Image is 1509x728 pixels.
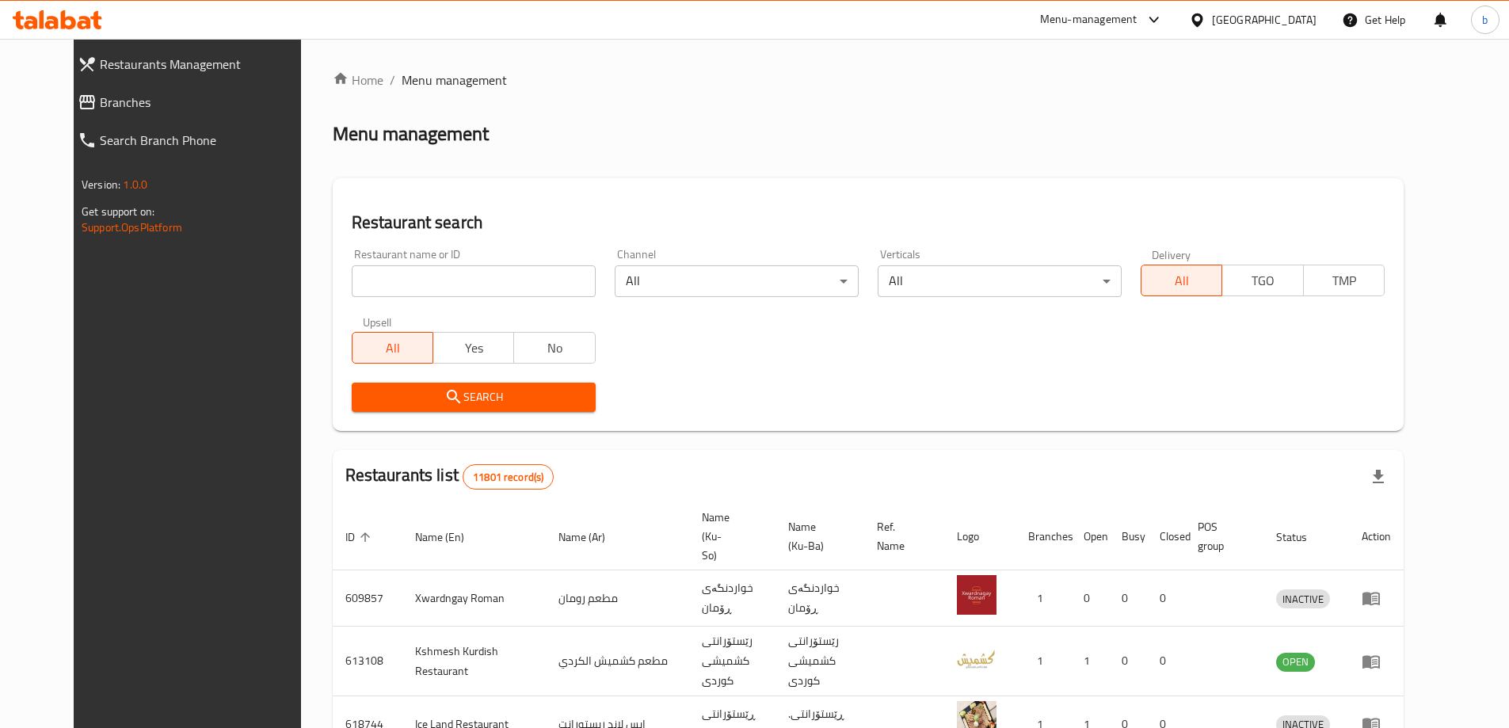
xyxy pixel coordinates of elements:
[957,638,996,678] img: Kshmesh Kurdish Restaurant
[359,337,427,360] span: All
[100,131,313,150] span: Search Branch Phone
[82,201,154,222] span: Get support on:
[100,55,313,74] span: Restaurants Management
[1071,503,1109,570] th: Open
[1016,627,1071,696] td: 1
[1071,627,1109,696] td: 1
[1016,570,1071,627] td: 1
[1229,269,1297,292] span: TGO
[65,83,326,121] a: Branches
[333,121,489,147] h2: Menu management
[415,528,485,547] span: Name (En)
[1310,269,1378,292] span: TMP
[333,570,402,627] td: 609857
[1212,11,1317,29] div: [GEOGRAPHIC_DATA]
[1276,653,1315,672] div: OPEN
[390,71,395,90] li: /
[402,570,546,627] td: Xwardngay Roman
[82,174,120,195] span: Version:
[1276,590,1330,608] span: INACTIVE
[333,71,383,90] a: Home
[1276,653,1315,671] span: OPEN
[345,463,554,490] h2: Restaurants list
[1071,570,1109,627] td: 0
[558,528,626,547] span: Name (Ar)
[1109,570,1147,627] td: 0
[546,570,689,627] td: مطعم رومان
[333,627,402,696] td: 613108
[1109,627,1147,696] td: 0
[1221,265,1303,296] button: TGO
[878,265,1122,297] div: All
[100,93,313,112] span: Branches
[520,337,589,360] span: No
[402,627,546,696] td: Kshmesh Kurdish Restaurant
[364,387,583,407] span: Search
[65,45,326,83] a: Restaurants Management
[1040,10,1137,29] div: Menu-management
[82,217,182,238] a: Support.OpsPlatform
[1148,269,1216,292] span: All
[702,508,756,565] span: Name (Ku-So)
[123,174,147,195] span: 1.0.0
[1482,11,1488,29] span: b
[775,627,864,696] td: رێستۆرانتی کشمیشى كوردى
[877,517,925,555] span: Ref. Name
[333,71,1404,90] nav: breadcrumb
[689,627,775,696] td: رێستۆرانتی کشمیشى كوردى
[957,575,996,615] img: Xwardngay Roman
[463,464,554,490] div: Total records count
[1349,503,1404,570] th: Action
[1303,265,1385,296] button: TMP
[433,332,514,364] button: Yes
[1276,589,1330,608] div: INACTIVE
[944,503,1016,570] th: Logo
[65,121,326,159] a: Search Branch Phone
[788,517,845,555] span: Name (Ku-Ba)
[1141,265,1222,296] button: All
[463,470,553,485] span: 11801 record(s)
[1362,589,1391,608] div: Menu
[352,211,1385,234] h2: Restaurant search
[1016,503,1071,570] th: Branches
[1276,528,1328,547] span: Status
[363,316,392,327] label: Upsell
[1147,627,1185,696] td: 0
[402,71,507,90] span: Menu management
[440,337,508,360] span: Yes
[775,570,864,627] td: خواردنگەی ڕۆمان
[345,528,375,547] span: ID
[689,570,775,627] td: خواردنگەی ڕۆمان
[1147,503,1185,570] th: Closed
[352,265,596,297] input: Search for restaurant name or ID..
[1359,458,1397,496] div: Export file
[352,332,433,364] button: All
[1362,652,1391,671] div: Menu
[1147,570,1185,627] td: 0
[546,627,689,696] td: مطعم كشميش الكردي
[1109,503,1147,570] th: Busy
[1198,517,1244,555] span: POS group
[513,332,595,364] button: No
[615,265,859,297] div: All
[352,383,596,412] button: Search
[1152,249,1191,260] label: Delivery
